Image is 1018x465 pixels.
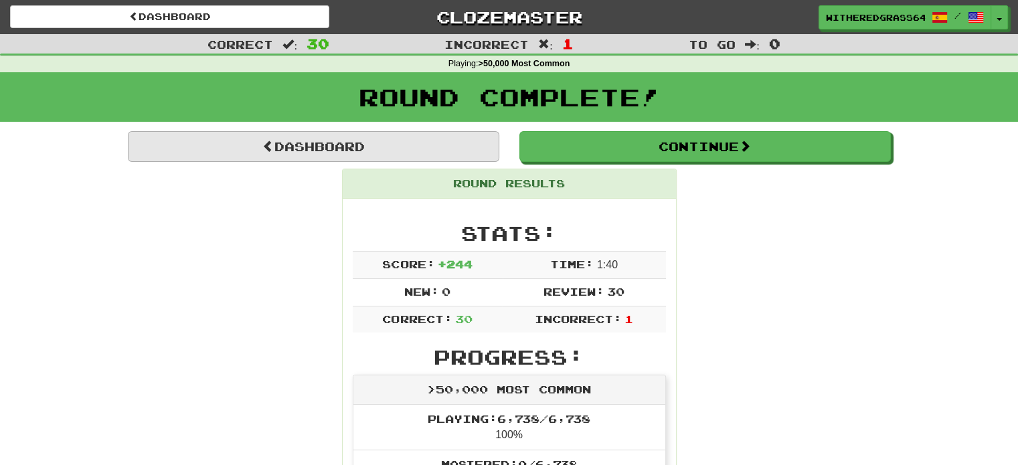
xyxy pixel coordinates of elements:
[307,35,329,52] span: 30
[444,37,529,51] span: Incorrect
[954,11,961,20] span: /
[538,39,553,50] span: :
[442,285,450,298] span: 0
[745,39,760,50] span: :
[5,84,1013,110] h1: Round Complete!
[353,405,665,450] li: 100%
[353,222,666,244] h2: Stats:
[349,5,669,29] a: Clozemaster
[597,259,618,270] span: 1 : 40
[607,285,624,298] span: 30
[128,131,499,162] a: Dashboard
[428,412,590,425] span: Playing: 6,738 / 6,738
[550,258,594,270] span: Time:
[382,312,452,325] span: Correct:
[689,37,736,51] span: To go
[519,131,891,162] button: Continue
[562,35,574,52] span: 1
[282,39,297,50] span: :
[353,375,665,405] div: >50,000 Most Common
[769,35,780,52] span: 0
[826,11,925,23] span: WitheredGrass6488
[455,312,473,325] span: 30
[382,258,434,270] span: Score:
[543,285,604,298] span: Review:
[438,258,473,270] span: + 244
[404,285,439,298] span: New:
[819,5,991,29] a: WitheredGrass6488 /
[478,59,570,68] strong: >50,000 Most Common
[535,312,622,325] span: Incorrect:
[343,169,676,199] div: Round Results
[353,346,666,368] h2: Progress:
[207,37,273,51] span: Correct
[10,5,329,28] a: Dashboard
[624,312,633,325] span: 1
